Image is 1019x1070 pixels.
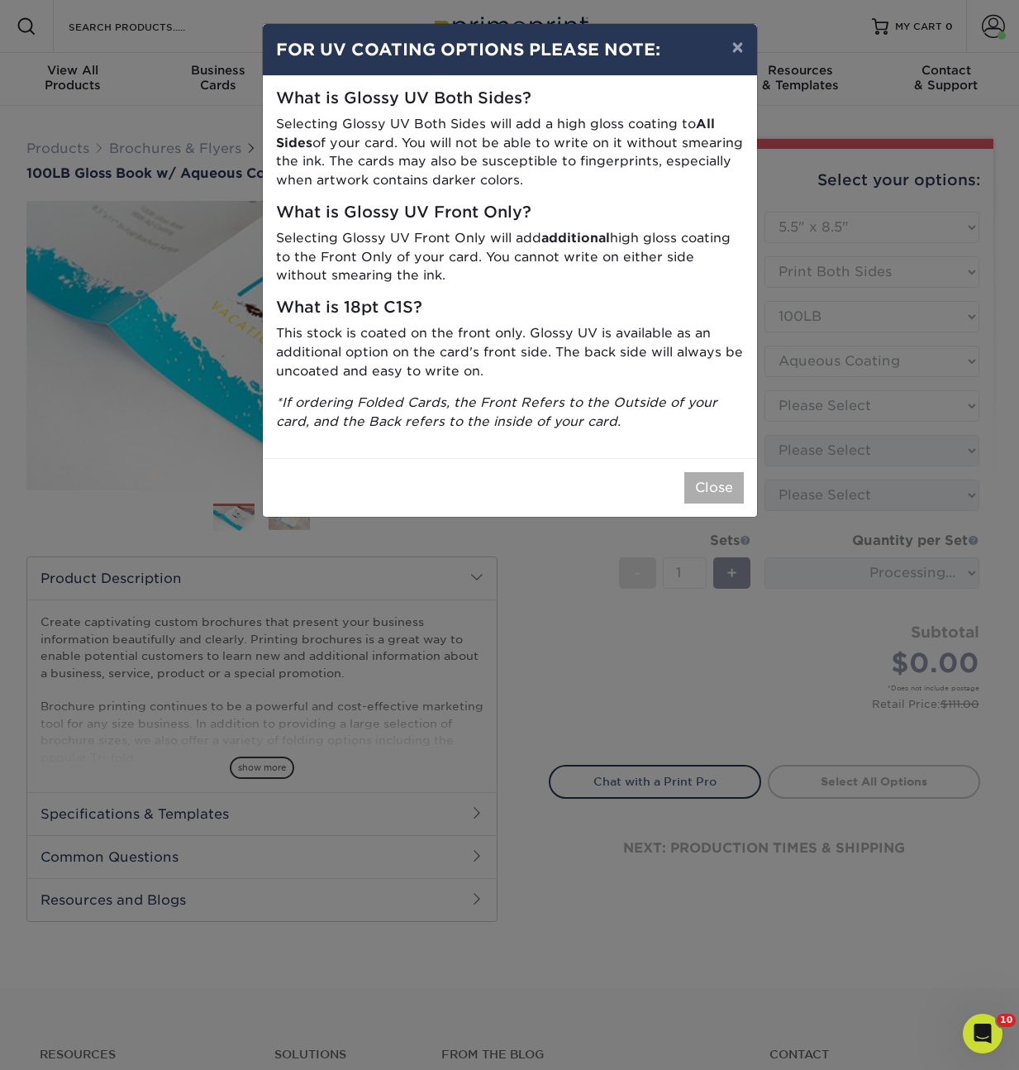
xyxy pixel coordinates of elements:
iframe: Intercom live chat [963,1014,1002,1053]
i: *If ordering Folded Cards, the Front Refers to the Outside of your card, and the Back refers to t... [276,394,717,429]
strong: additional [541,230,610,246]
h5: What is 18pt C1S? [276,299,744,318]
button: × [718,24,756,70]
button: Close [684,472,744,504]
p: Selecting Glossy UV Both Sides will add a high gloss coating to of your card. You will not be abl... [276,115,744,190]
p: This stock is coated on the front only. Glossy UV is available as an additional option on the car... [276,324,744,380]
h4: FOR UV COATING OPTIONS PLEASE NOTE: [276,37,744,62]
h5: What is Glossy UV Front Only? [276,203,744,222]
span: 10 [997,1014,1016,1027]
strong: All Sides [276,116,715,150]
h5: What is Glossy UV Both Sides? [276,89,744,108]
p: Selecting Glossy UV Front Only will add high gloss coating to the Front Only of your card. You ca... [276,229,744,285]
